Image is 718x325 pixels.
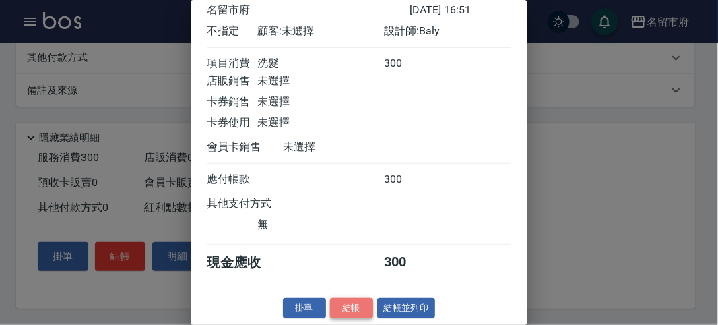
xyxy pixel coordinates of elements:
[207,95,257,109] div: 卡券銷售
[207,254,283,272] div: 現金應收
[207,24,257,38] div: 不指定
[283,298,326,319] button: 掛單
[385,173,435,187] div: 300
[257,24,384,38] div: 顧客: 未選擇
[207,197,308,211] div: 其他支付方式
[207,3,410,18] div: 名留市府
[330,298,373,319] button: 結帳
[377,298,436,319] button: 結帳並列印
[257,95,384,109] div: 未選擇
[283,140,410,154] div: 未選擇
[207,57,257,71] div: 項目消費
[385,254,435,272] div: 300
[207,140,283,154] div: 會員卡銷售
[257,116,384,130] div: 未選擇
[257,74,384,88] div: 未選擇
[257,57,384,71] div: 洗髮
[257,218,384,232] div: 無
[207,116,257,130] div: 卡券使用
[385,57,435,71] div: 300
[385,24,511,38] div: 設計師: Baly
[207,173,257,187] div: 應付帳款
[410,3,511,18] div: [DATE] 16:51
[207,74,257,88] div: 店販銷售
